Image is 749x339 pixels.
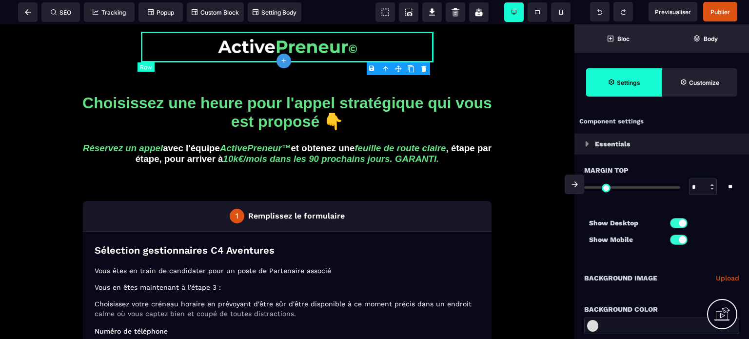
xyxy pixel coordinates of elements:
span: Margin Top [584,164,629,176]
span: Screenshot [399,2,418,22]
span: Tracking [93,9,126,16]
p: Essentials [595,138,631,150]
span: (Choix unique) [300,293,346,301]
span: Publier [710,8,730,16]
i: ActivePreneur™ [220,119,291,129]
span: View components [375,2,395,22]
i: feuille de route claire [355,119,446,129]
p: Vous êtes en train de candidater pour un poste de Partenaire associé [20,84,402,94]
p: Show Mobile [589,234,662,245]
p: Remplissez le formulaire [173,29,270,40]
span: Custom Block [192,9,239,16]
span: Prénom [20,188,45,196]
span: Numéro de téléphone [20,146,93,154]
i: 10k€/mois dans les 90 prochains jours. GARANTI. [223,129,439,140]
strong: Settings [617,79,640,86]
span: Popup [148,9,174,16]
span: Previsualiser [655,8,691,16]
strong: Bloc [617,35,630,42]
span: Preview [649,2,697,21]
a: Upload [716,272,739,284]
img: loading [585,141,589,147]
h3: avec l'équipe et obtenez une , étape par étape, pour arriver à [75,116,499,142]
span: Email [20,229,38,237]
span: Setting Body [253,9,296,16]
p: Background Image [584,272,657,284]
div: 1 [160,31,163,39]
p: Sélection gestionnaires C4 Aventures [20,62,199,76]
h1: Choisissez une heure pour l'appel stratégique qui vous est proposé 👇 [75,65,499,111]
span: Nom de famille [216,188,267,196]
p: Show Desktop [589,217,662,229]
img: 7b87ecaa6c95394209cf9458865daa2d_ActivePreneur%C2%A9.png [218,15,357,29]
p: Questions [20,273,405,284]
strong: Customize [689,79,719,86]
div: France: + 33 [22,161,41,177]
i: Réservez un appel [83,119,163,129]
p: Vous en êtes maintenant à l'étape 3 : [20,101,402,111]
span: Settings [586,68,662,97]
div: Component settings [574,112,749,131]
label: Moins de 3 000€ [14,302,405,321]
span: Open Style Manager [662,68,737,97]
span: SEO [51,9,71,16]
span: Open Layer Manager [662,24,749,53]
span: Open Blocks [574,24,662,53]
span: 1. Quel montant seriez-vous prêt à investir pour démarrer cet accompagnement ? [20,293,297,301]
strong: Body [704,35,718,42]
div: Background Color [584,303,739,315]
p: Choisissez votre créneau horaire en prévoyant d'être sûr d'être disponible à ce moment précis dan... [20,118,402,137]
